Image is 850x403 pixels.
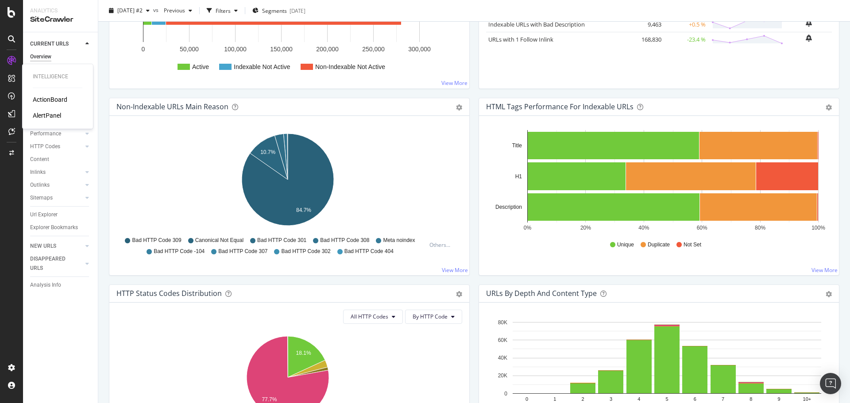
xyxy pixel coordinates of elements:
text: 5 [665,396,668,402]
text: 8 [750,396,752,402]
text: 6 [694,396,696,402]
div: Non-Indexable URLs Main Reason [116,102,228,111]
div: gear [456,291,462,297]
text: 3 [610,396,612,402]
a: CURRENT URLS [30,39,83,49]
span: Unique [617,241,634,249]
span: Bad HTTP Code 308 [320,237,369,244]
text: 18.1% [296,350,311,356]
div: [DATE] [290,7,305,14]
div: gear [456,104,462,111]
div: gear [826,291,832,297]
span: 2025 Oct. 1st #2 [117,7,143,14]
a: AlertPanel [33,111,61,120]
text: 77.7% [262,396,277,403]
div: HTML Tags Performance for Indexable URLs [486,102,634,111]
text: Active [192,63,209,70]
a: Overview [30,52,92,61]
div: Others... [429,241,454,249]
span: Bad HTTP Code 309 [132,237,181,244]
text: 0 [142,46,145,53]
text: 150,000 [270,46,293,53]
a: View More [441,79,467,87]
a: View More [811,266,838,274]
text: 0 [504,391,507,397]
span: All HTTP Codes [351,313,388,320]
a: Analysis Info [30,280,92,290]
a: Sitemaps [30,193,83,203]
div: Explorer Bookmarks [30,223,78,232]
text: 40K [498,355,507,361]
text: 40% [638,225,649,231]
div: Filters [216,7,231,14]
text: 60% [697,225,707,231]
text: 1 [553,396,556,402]
a: Content [30,155,92,164]
div: HTTP Status Codes Distribution [116,289,222,298]
a: URLs with 1 Follow Inlink [488,35,553,43]
span: By HTTP Code [413,313,448,320]
button: By HTTP Code [405,310,462,324]
div: Open Intercom Messenger [820,373,841,394]
svg: A chart. [116,130,459,233]
td: 9,463 [628,17,664,32]
div: gear [826,104,832,111]
span: Bad HTTP Code 404 [344,248,394,255]
a: ActionBoard [33,95,67,104]
div: CURRENT URLS [30,39,69,49]
div: Sitemaps [30,193,53,203]
a: Outlinks [30,180,83,190]
text: 2 [582,396,584,402]
div: URLs by Depth and Content Type [486,289,597,298]
span: vs [153,6,160,13]
a: Inlinks [30,168,83,177]
text: 60K [498,337,507,343]
text: 100% [811,225,825,231]
text: 9 [778,396,780,402]
span: Bad HTTP Code 301 [257,237,306,244]
text: 50,000 [180,46,199,53]
svg: A chart. [486,130,829,233]
text: 80K [498,319,507,326]
div: Overview [30,52,51,61]
span: Segments [262,7,287,14]
div: Url Explorer [30,210,58,219]
text: 250,000 [362,46,385,53]
td: +0.5 % [664,17,708,32]
text: 7 [722,396,724,402]
text: 20% [580,225,591,231]
button: Previous [160,4,196,18]
a: Performance [30,129,83,138]
div: bell-plus [806,19,812,27]
td: -23.4 % [664,32,708,47]
text: 100,000 [224,46,247,53]
button: Segments[DATE] [249,4,309,18]
div: bell-plus [806,35,812,42]
div: Outlinks [30,180,50,190]
span: Duplicate [648,241,670,249]
div: Performance [30,129,61,138]
button: [DATE] #2 [105,4,153,18]
a: Indexable URLs with Bad Description [488,20,585,28]
button: Filters [203,4,241,18]
a: Url Explorer [30,210,92,219]
text: Description [495,204,522,210]
span: Bad HTTP Code -104 [154,248,205,255]
div: Analytics [30,7,91,15]
text: 84.7% [296,207,311,213]
text: 10+ [803,396,811,402]
text: 10.7% [260,149,275,155]
text: 80% [755,225,765,231]
text: H1 [515,173,522,180]
a: HTTP Codes [30,142,83,151]
span: Canonical Not Equal [195,237,243,244]
text: 0 [525,396,528,402]
div: SiteCrawler [30,15,91,25]
div: Inlinks [30,168,46,177]
a: DISAPPEARED URLS [30,254,83,273]
span: Bad HTTP Code 302 [281,248,330,255]
button: All HTTP Codes [343,310,403,324]
text: 4 [637,396,640,402]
